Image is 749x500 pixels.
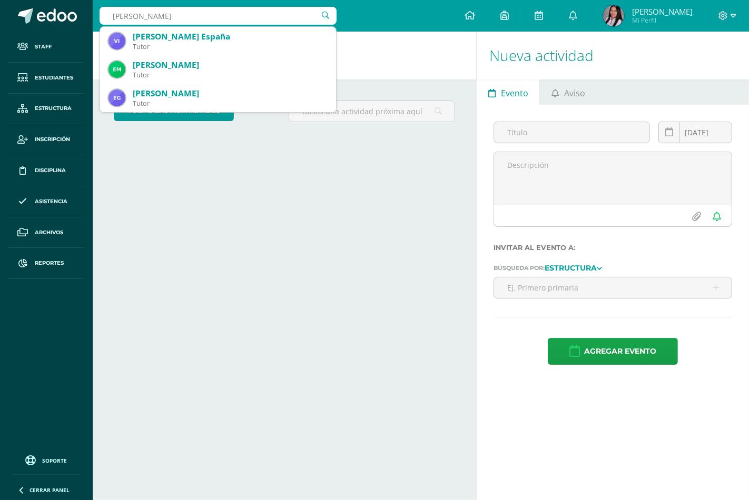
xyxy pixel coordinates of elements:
[632,16,693,25] span: Mi Perfil
[109,33,125,49] img: 172f05b10cb30eeeb0efb47156ec0c9a.png
[35,43,52,51] span: Staff
[494,265,545,272] span: Búsqueda por:
[133,71,328,79] div: Tutor
[564,81,585,106] span: Aviso
[35,74,73,82] span: Estudiantes
[289,101,455,122] input: Busca una actividad próxima aquí...
[494,122,649,143] input: Título
[489,32,736,79] h1: Nueva actividad
[133,31,328,42] div: [PERSON_NAME] España
[584,338,656,364] span: Agregar evento
[501,81,528,106] span: Evento
[8,186,84,217] a: Asistencia
[109,61,125,78] img: 9dd2f6274f65da132204ed862d810701.png
[494,244,732,252] label: Invitar al evento a:
[29,486,70,494] span: Cerrar panel
[133,99,328,108] div: Tutor
[35,259,64,267] span: Reportes
[109,89,125,106] img: 3ae64f8e93ceafad17ae42e9cdc26c8e.png
[632,6,693,17] span: [PERSON_NAME]
[133,59,328,71] div: [PERSON_NAME]
[494,277,732,298] input: Ej. Primero primaria
[603,5,624,26] img: 1c4a8e29229ca7cba10d259c3507f649.png
[35,135,70,144] span: Inscripción
[545,264,597,273] strong: Estructura
[8,32,84,63] a: Staff
[43,457,67,464] span: Soporte
[35,166,66,175] span: Disciplina
[35,197,67,206] span: Asistencia
[35,104,72,113] span: Estructura
[8,155,84,186] a: Disciplina
[8,124,84,155] a: Inscripción
[8,248,84,279] a: Reportes
[35,228,63,237] span: Archivos
[133,42,328,51] div: Tutor
[133,88,328,99] div: [PERSON_NAME]
[540,79,596,105] a: Aviso
[8,217,84,248] a: Archivos
[13,453,80,467] a: Soporte
[548,338,678,365] button: Agregar evento
[8,94,84,125] a: Estructura
[659,122,732,143] input: Fecha de entrega
[100,7,337,25] input: Busca un usuario...
[8,63,84,94] a: Estudiantes
[545,264,602,272] a: Estructura
[477,79,539,105] a: Evento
